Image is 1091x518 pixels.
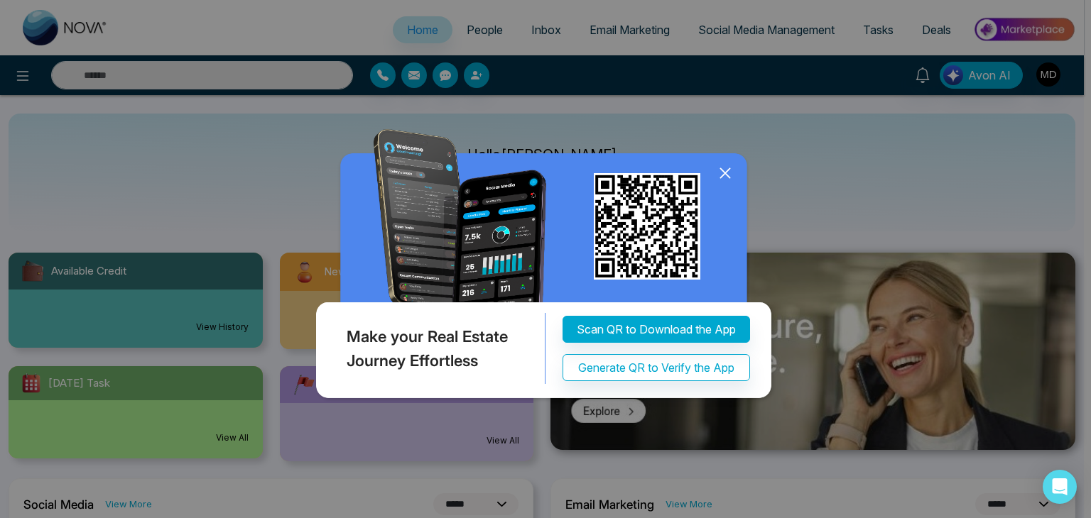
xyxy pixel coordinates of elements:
[563,355,750,382] button: Generate QR to Verify the App
[563,316,750,343] button: Scan QR to Download the App
[1043,470,1077,504] div: Open Intercom Messenger
[313,314,545,385] div: Make your Real Estate Journey Effortless
[313,129,778,405] img: QRModal
[594,173,700,280] img: qr_for_download_app.png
